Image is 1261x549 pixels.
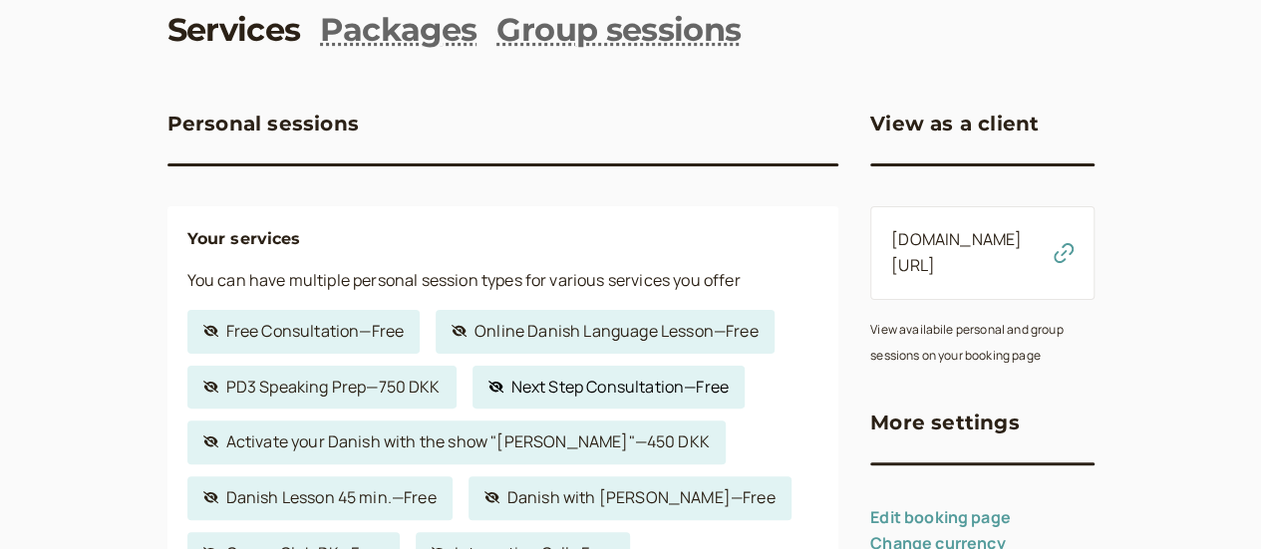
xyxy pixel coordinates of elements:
[187,420,726,464] a: Activate your Danish with the show "[PERSON_NAME]"—450 DKK
[870,506,1011,528] a: Edit booking page
[473,366,745,410] a: Next Step Consultation—Free
[870,321,1063,364] small: View availabile personal and group sessions on your booking page
[870,407,1020,438] h3: More settings
[187,366,457,410] a: PD3 Speaking Prep—750 DKK
[187,310,421,354] a: Free Consultation—Free
[870,108,1039,139] h3: View as a client
[187,268,819,294] p: You can have multiple personal session types for various services you offer
[167,8,301,53] a: Services
[1161,453,1261,549] iframe: Chat Widget
[891,228,1022,276] a: [DOMAIN_NAME][URL]
[320,8,476,53] a: Packages
[167,108,359,139] h3: Personal sessions
[187,476,453,520] a: Danish Lesson 45 min.—Free
[436,310,774,354] a: Online Danish Language Lesson—Free
[496,8,741,53] a: Group sessions
[469,476,791,520] a: Danish with [PERSON_NAME]—Free
[187,226,819,252] h4: Your services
